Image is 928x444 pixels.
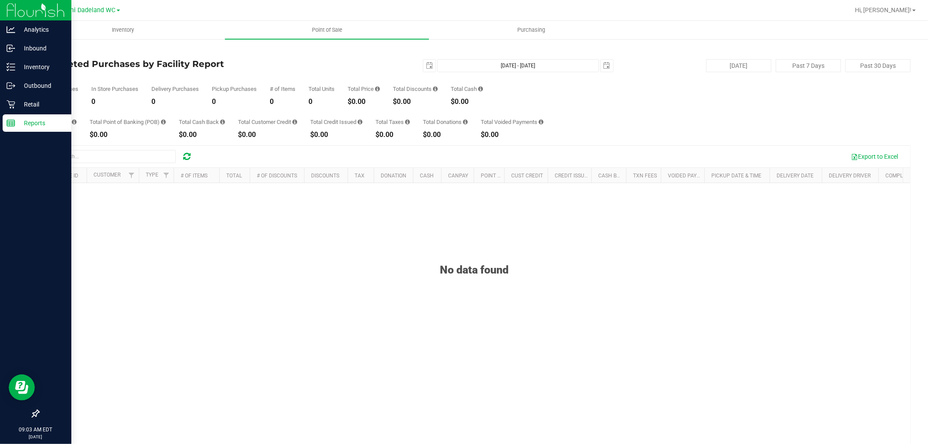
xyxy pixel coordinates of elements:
i: Sum of the total taxes for all purchases in the date range. [405,119,410,125]
a: Point of Sale [225,21,429,39]
a: Type [146,172,158,178]
i: Sum of the successful, non-voided payments using account credit for all purchases in the date range. [292,119,297,125]
div: 0 [270,98,295,105]
div: 0 [151,98,199,105]
button: Past 7 Days [776,59,841,72]
a: CanPay [448,173,468,179]
a: Inventory [21,21,225,39]
a: Donation [381,173,406,179]
div: Total Price [348,86,380,92]
a: Purchasing [429,21,633,39]
a: Credit Issued [555,173,591,179]
p: Outbound [15,80,67,91]
div: Total Donations [423,119,468,125]
p: 09:03 AM EDT [4,426,67,434]
p: [DATE] [4,434,67,440]
div: In Store Purchases [91,86,138,92]
p: Retail [15,99,67,110]
i: Sum of the cash-back amounts from rounded-up electronic payments for all purchases in the date ra... [220,119,225,125]
a: Completed At [885,173,923,179]
p: Inbound [15,43,67,53]
a: Cust Credit [511,173,543,179]
div: Total Taxes [375,119,410,125]
div: $0.00 [451,98,483,105]
i: Sum of all account credit issued for all refunds from returned purchases in the date range. [358,119,362,125]
i: Sum of the successful, non-voided CanPay payment transactions for all purchases in the date range. [72,119,77,125]
div: Total Credit Issued [310,119,362,125]
div: $0.00 [423,131,468,138]
h4: Completed Purchases by Facility Report [38,59,329,69]
button: Past 30 Days [845,59,911,72]
div: Total Customer Credit [238,119,297,125]
div: Total Cash Back [179,119,225,125]
div: Delivery Purchases [151,86,199,92]
div: $0.00 [179,131,225,138]
a: Txn Fees [633,173,657,179]
div: Total Point of Banking (POB) [90,119,166,125]
p: Analytics [15,24,67,35]
span: Purchasing [506,26,557,34]
span: Point of Sale [300,26,354,34]
div: 0 [212,98,257,105]
a: Filter [124,168,139,183]
div: $0.00 [393,98,438,105]
inline-svg: Analytics [7,25,15,34]
div: Total Cash [451,86,483,92]
div: $0.00 [238,131,297,138]
div: No data found [39,242,910,276]
a: # of Items [181,173,208,179]
div: $0.00 [310,131,362,138]
div: $0.00 [375,131,410,138]
i: Sum of the successful, non-voided point-of-banking payment transactions, both via payment termina... [161,119,166,125]
div: $0.00 [90,131,166,138]
a: Pickup Date & Time [711,173,761,179]
a: Cash [420,173,434,179]
p: Inventory [15,62,67,72]
a: Delivery Driver [829,173,871,179]
div: 0 [91,98,138,105]
a: Filter [159,168,174,183]
a: Tax [355,173,365,179]
a: Point of Banking (POB) [481,173,543,179]
inline-svg: Inventory [7,63,15,71]
inline-svg: Reports [7,119,15,127]
span: Miami Dadeland WC [58,7,116,14]
inline-svg: Inbound [7,44,15,53]
span: select [423,60,436,72]
a: Customer [94,172,121,178]
button: Export to Excel [845,149,904,164]
i: Sum of all voided payment transaction amounts, excluding tips and transaction fees, for all purch... [539,119,543,125]
div: $0.00 [481,131,543,138]
a: # of Discounts [257,173,297,179]
iframe: Resource center [9,374,35,401]
div: Total Voided Payments [481,119,543,125]
input: Search... [45,150,176,163]
inline-svg: Outbound [7,81,15,90]
i: Sum of the successful, non-voided cash payment transactions for all purchases in the date range. ... [478,86,483,92]
div: 0 [308,98,335,105]
div: Total Units [308,86,335,92]
p: Reports [15,118,67,128]
a: Delivery Date [777,173,814,179]
span: select [601,60,613,72]
span: Inventory [100,26,146,34]
div: Total Discounts [393,86,438,92]
i: Sum of the total prices of all purchases in the date range. [375,86,380,92]
i: Sum of all round-up-to-next-dollar total price adjustments for all purchases in the date range. [463,119,468,125]
button: [DATE] [706,59,771,72]
span: Hi, [PERSON_NAME]! [855,7,911,13]
inline-svg: Retail [7,100,15,109]
div: # of Items [270,86,295,92]
a: Cash Back [598,173,627,179]
div: $0.00 [348,98,380,105]
a: Discounts [311,173,339,179]
a: Voided Payment [668,173,711,179]
a: Total [226,173,242,179]
i: Sum of the discount values applied to the all purchases in the date range. [433,86,438,92]
div: Pickup Purchases [212,86,257,92]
